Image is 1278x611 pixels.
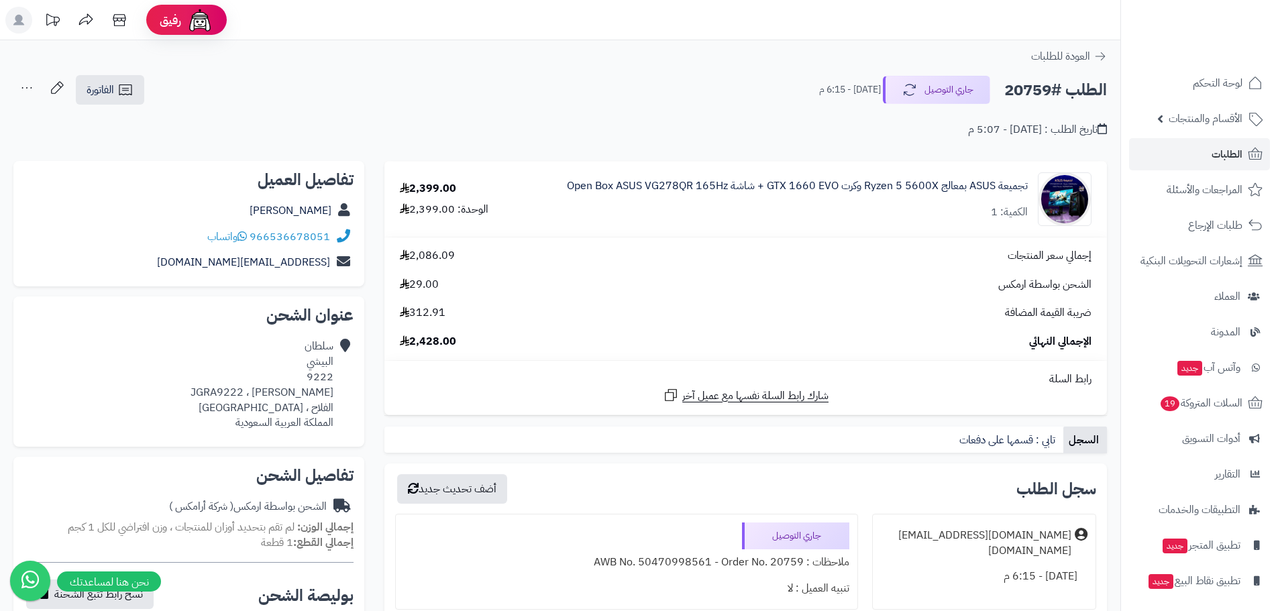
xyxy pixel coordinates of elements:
span: لوحة التحكم [1193,74,1242,93]
a: تحديثات المنصة [36,7,69,37]
h2: بوليصة الشحن [258,588,354,604]
a: التقارير [1129,458,1270,490]
span: ضريبة القيمة المضافة [1005,305,1091,321]
span: وآتس آب [1176,358,1240,377]
span: 312.91 [400,305,445,321]
strong: إجمالي القطع: [293,535,354,551]
span: السلات المتروكة [1159,394,1242,412]
span: ( شركة أرامكس ) [169,498,233,514]
span: 2,086.09 [400,248,455,264]
div: تنبيه العميل : لا [404,575,849,602]
span: الشحن بواسطة ارمكس [998,277,1091,292]
span: العودة للطلبات [1031,48,1090,64]
div: جاري التوصيل [742,522,849,549]
span: جديد [1163,539,1187,553]
h2: تفاصيل الشحن [24,467,354,484]
a: أدوات التسويق [1129,423,1270,455]
a: السلات المتروكة19 [1129,387,1270,419]
h2: عنوان الشحن [24,307,354,323]
a: تطبيق المتجرجديد [1129,529,1270,561]
a: التطبيقات والخدمات [1129,494,1270,526]
span: طلبات الإرجاع [1188,216,1242,235]
span: تطبيق المتجر [1161,536,1240,555]
span: المراجعات والأسئلة [1167,180,1242,199]
div: ملاحظات : AWB No. 50470998561 - Order No. 20759 [404,549,849,575]
div: الوحدة: 2,399.00 [400,202,488,217]
a: العودة للطلبات [1031,48,1107,64]
h2: تفاصيل العميل [24,172,354,188]
h3: سجل الطلب [1016,481,1096,497]
span: إجمالي سعر المنتجات [1008,248,1091,264]
span: 29.00 [400,277,439,292]
a: واتساب [207,229,247,245]
span: التقارير [1215,465,1240,484]
span: شارك رابط السلة نفسها مع عميل آخر [682,388,829,404]
div: 2,399.00 [400,181,456,197]
span: رفيق [160,12,181,28]
a: تابي : قسمها على دفعات [954,427,1063,453]
a: [EMAIL_ADDRESS][DOMAIN_NAME] [157,254,330,270]
a: [PERSON_NAME] [250,203,331,219]
a: المراجعات والأسئلة [1129,174,1270,206]
strong: إجمالي الوزن: [297,519,354,535]
a: 966536678051 [250,229,330,245]
a: إشعارات التحويلات البنكية [1129,245,1270,277]
div: الشحن بواسطة ارمكس [169,499,327,514]
small: 1 قطعة [261,535,354,551]
span: الأقسام والمنتجات [1169,109,1242,128]
span: جديد [1149,574,1173,589]
a: الفاتورة [76,75,144,105]
button: نسخ رابط تتبع الشحنة [26,579,154,609]
span: 2,428.00 [400,334,456,349]
div: رابط السلة [390,372,1102,387]
div: [DOMAIN_NAME][EMAIL_ADDRESS][DOMAIN_NAME] [881,528,1071,559]
span: جديد [1177,361,1202,376]
img: logo-2.png [1187,36,1265,64]
span: الفاتورة [87,82,114,98]
a: لوحة التحكم [1129,67,1270,99]
button: أضف تحديث جديد [397,474,507,504]
span: التطبيقات والخدمات [1159,500,1240,519]
span: لم تقم بتحديد أوزان للمنتجات ، وزن افتراضي للكل 1 كجم [68,519,295,535]
small: [DATE] - 6:15 م [819,83,881,97]
span: أدوات التسويق [1182,429,1240,448]
span: الإجمالي النهائي [1029,334,1091,349]
a: السجل [1063,427,1107,453]
span: المدونة [1211,323,1240,341]
a: المدونة [1129,316,1270,348]
h2: الطلب #20759 [1004,76,1107,104]
span: الطلبات [1212,145,1242,164]
span: تطبيق نقاط البيع [1147,571,1240,590]
a: تجميعة ASUS بمعالج Ryzen 5 5600X وكرت GTX 1660 EVO + شاشة Open Box ASUS VG278QR 165Hz [567,178,1028,194]
button: جاري التوصيل [883,76,990,104]
img: ai-face.png [187,7,213,34]
span: العملاء [1214,287,1240,306]
div: [DATE] - 6:15 م [881,563,1087,590]
div: الكمية: 1 [991,205,1028,220]
a: الطلبات [1129,138,1270,170]
span: 19 [1161,396,1179,411]
span: إشعارات التحويلات البنكية [1140,252,1242,270]
a: تطبيق نقاط البيعجديد [1129,565,1270,597]
div: سلطان البيشي 9222 [PERSON_NAME] ، JGRA9222 الفلاح ، [GEOGRAPHIC_DATA] المملكة العربية السعودية [191,339,333,431]
div: تاريخ الطلب : [DATE] - 5:07 م [968,122,1107,137]
a: شارك رابط السلة نفسها مع عميل آخر [663,387,829,404]
a: طلبات الإرجاع [1129,209,1270,241]
img: 1753203146-%D8%AA%D8%AC%D9%85%D9%8A%D8%B9%D8%A9%20ASUS-90x90.jpg [1039,172,1091,226]
a: العملاء [1129,280,1270,313]
span: نسخ رابط تتبع الشحنة [54,586,143,602]
a: وآتس آبجديد [1129,351,1270,384]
